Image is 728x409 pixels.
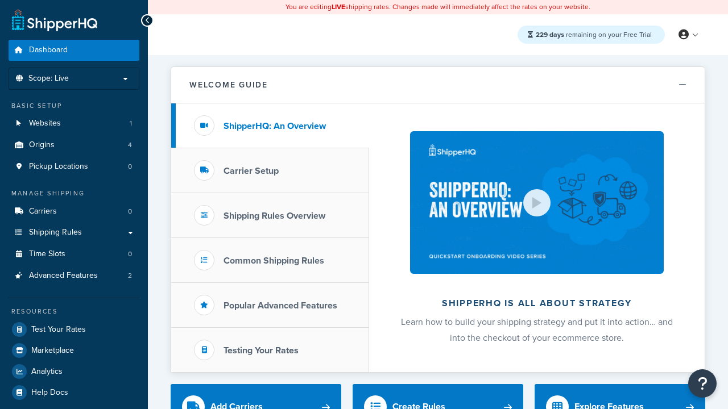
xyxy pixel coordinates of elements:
[9,156,139,177] li: Pickup Locations
[130,119,132,128] span: 1
[224,345,299,356] h3: Testing Your Rates
[9,340,139,361] a: Marketplace
[332,2,345,12] b: LIVE
[9,244,139,265] a: Time Slots0
[128,140,132,150] span: 4
[9,201,139,222] a: Carriers0
[31,346,74,356] span: Marketplace
[29,271,98,281] span: Advanced Features
[536,30,652,40] span: remaining on your Free Trial
[28,74,69,84] span: Scope: Live
[9,101,139,111] div: Basic Setup
[224,166,279,176] h3: Carrier Setup
[128,249,132,259] span: 0
[9,244,139,265] li: Time Slots
[224,256,324,266] h3: Common Shipping Rules
[29,207,57,216] span: Carriers
[9,382,139,403] a: Help Docs
[9,189,139,198] div: Manage Shipping
[9,319,139,340] a: Test Your Rates
[9,40,139,61] a: Dashboard
[128,271,132,281] span: 2
[29,162,88,172] span: Pickup Locations
[224,211,325,221] h3: Shipping Rules Overview
[29,249,65,259] span: Time Slots
[29,228,82,237] span: Shipping Rules
[29,119,61,128] span: Websites
[31,325,86,335] span: Test Your Rates
[29,45,68,55] span: Dashboard
[128,207,132,216] span: 0
[9,156,139,177] a: Pickup Locations0
[401,315,673,344] span: Learn how to build your shipping strategy and put it into action… and into the checkout of your e...
[9,135,139,156] a: Origins4
[9,201,139,222] li: Carriers
[399,298,675,308] h2: ShipperHQ is all about strategy
[9,307,139,316] div: Resources
[536,30,564,40] strong: 229 days
[410,131,664,274] img: ShipperHQ is all about strategy
[688,369,717,398] button: Open Resource Center
[9,361,139,382] a: Analytics
[31,367,63,377] span: Analytics
[128,162,132,172] span: 0
[9,265,139,286] a: Advanced Features2
[9,135,139,156] li: Origins
[9,113,139,134] li: Websites
[9,113,139,134] a: Websites1
[31,388,68,398] span: Help Docs
[189,81,268,89] h2: Welcome Guide
[171,67,705,103] button: Welcome Guide
[9,222,139,243] a: Shipping Rules
[29,140,55,150] span: Origins
[9,265,139,286] li: Advanced Features
[224,121,326,131] h3: ShipperHQ: An Overview
[224,301,337,311] h3: Popular Advanced Features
